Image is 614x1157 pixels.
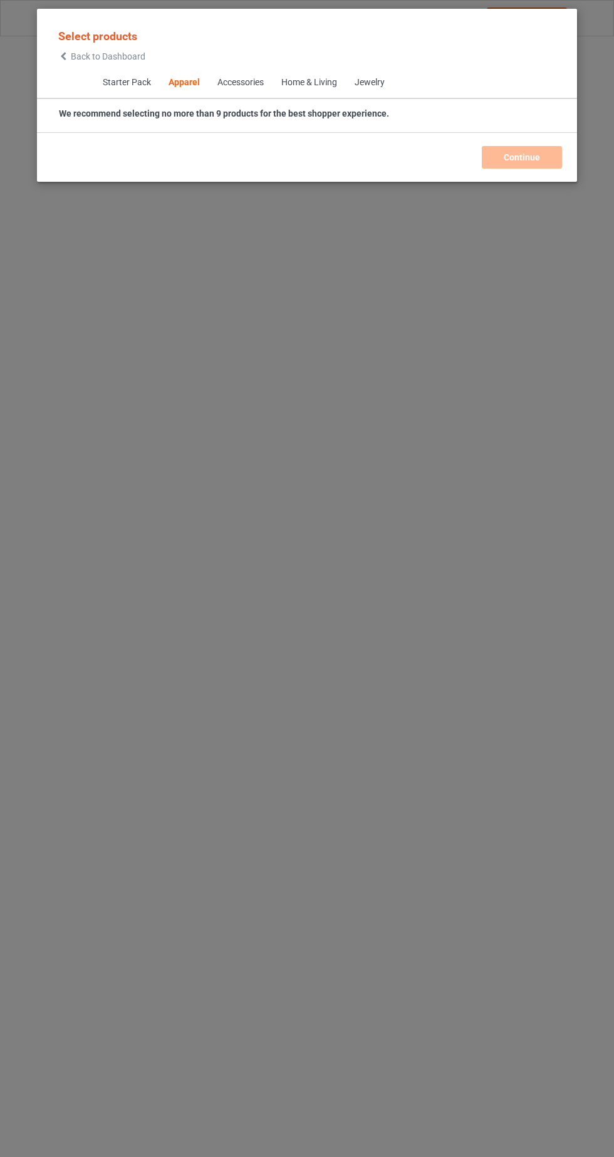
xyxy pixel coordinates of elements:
[168,76,199,89] div: Apparel
[217,76,263,89] div: Accessories
[58,29,137,43] span: Select products
[281,76,336,89] div: Home & Living
[71,51,145,61] span: Back to Dashboard
[59,108,389,118] strong: We recommend selecting no more than 9 products for the best shopper experience.
[93,68,159,98] span: Starter Pack
[354,76,384,89] div: Jewelry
